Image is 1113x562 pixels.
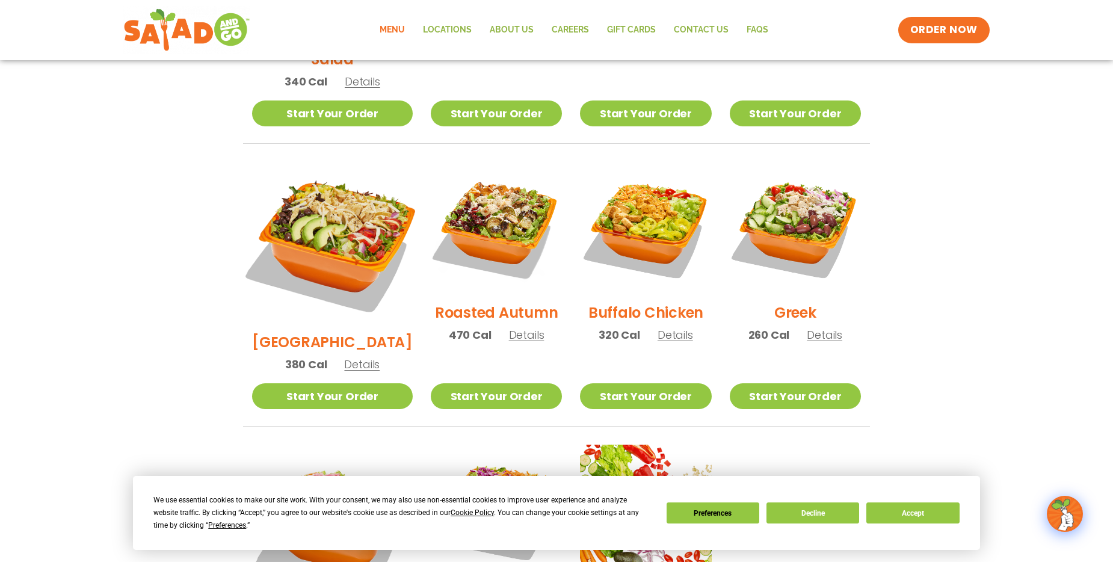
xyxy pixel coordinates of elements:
[599,327,640,343] span: 320 Cal
[509,327,544,342] span: Details
[431,383,562,409] a: Start Your Order
[580,162,711,293] img: Product photo for Buffalo Chicken Salad
[730,383,861,409] a: Start Your Order
[598,16,665,44] a: GIFT CARDS
[730,162,861,293] img: Product photo for Greek Salad
[208,521,246,530] span: Preferences
[123,6,250,54] img: new-SAG-logo-768×292
[435,302,558,323] h2: Roasted Autumn
[252,332,413,353] h2: [GEOGRAPHIC_DATA]
[252,383,413,409] a: Start Your Order
[665,16,738,44] a: Contact Us
[345,74,380,89] span: Details
[344,357,380,372] span: Details
[730,100,861,126] a: Start Your Order
[153,494,652,532] div: We use essential cookies to make our site work. With your consent, we may also use non-essential ...
[431,162,562,293] img: Product photo for Roasted Autumn Salad
[588,302,703,323] h2: Buffalo Chicken
[766,502,859,523] button: Decline
[748,327,790,343] span: 260 Cal
[1048,497,1082,531] img: wpChatIcon
[414,16,481,44] a: Locations
[252,100,413,126] a: Start Your Order
[451,508,494,517] span: Cookie Policy
[658,327,693,342] span: Details
[910,23,978,37] span: ORDER NOW
[738,16,777,44] a: FAQs
[667,502,759,523] button: Preferences
[285,73,327,90] span: 340 Cal
[543,16,598,44] a: Careers
[371,16,777,44] nav: Menu
[431,100,562,126] a: Start Your Order
[580,383,711,409] a: Start Your Order
[238,148,427,336] img: Product photo for BBQ Ranch Salad
[807,327,842,342] span: Details
[774,302,816,323] h2: Greek
[580,100,711,126] a: Start Your Order
[866,502,959,523] button: Accept
[898,17,990,43] a: ORDER NOW
[371,16,414,44] a: Menu
[449,327,492,343] span: 470 Cal
[285,356,327,372] span: 380 Cal
[481,16,543,44] a: About Us
[133,476,980,550] div: Cookie Consent Prompt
